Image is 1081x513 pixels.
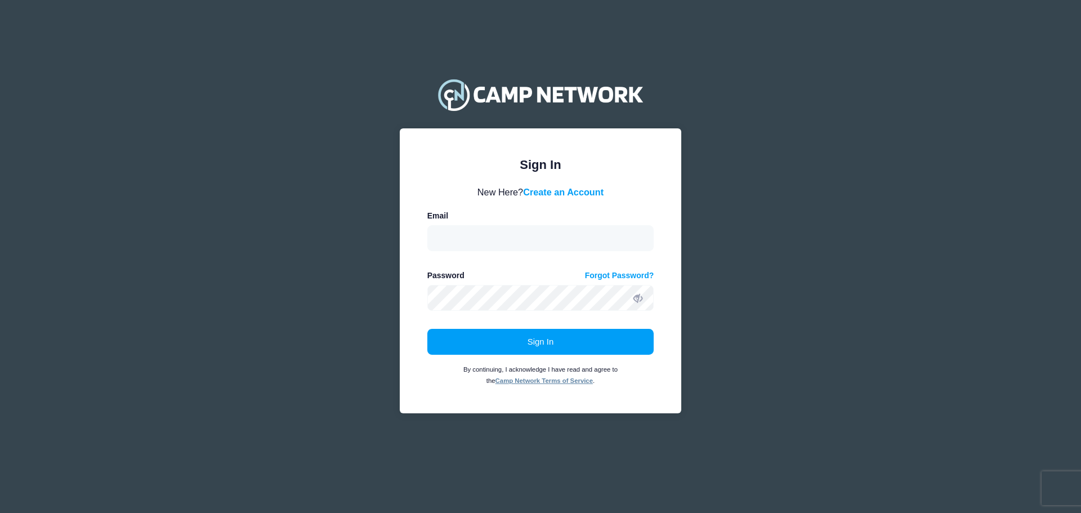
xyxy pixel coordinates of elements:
[433,72,648,117] img: Camp Network
[427,210,448,222] label: Email
[427,155,654,174] div: Sign In
[463,366,618,384] small: By continuing, I acknowledge I have read and agree to the .
[427,270,464,282] label: Password
[427,329,654,355] button: Sign In
[495,377,593,384] a: Camp Network Terms of Service
[585,270,654,282] a: Forgot Password?
[427,185,654,199] div: New Here?
[523,187,604,197] a: Create an Account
